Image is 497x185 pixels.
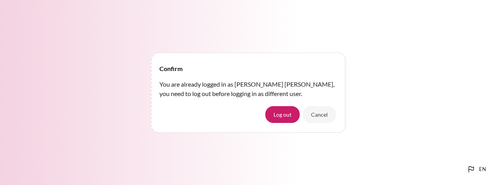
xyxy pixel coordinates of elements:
button: Languages [463,162,489,177]
h4: Confirm [159,64,182,73]
p: You are already logged in as [PERSON_NAME] [PERSON_NAME], you need to log out before logging in a... [159,80,338,98]
span: en [479,165,486,173]
button: Cancel [303,106,336,123]
button: Log out [265,106,300,123]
